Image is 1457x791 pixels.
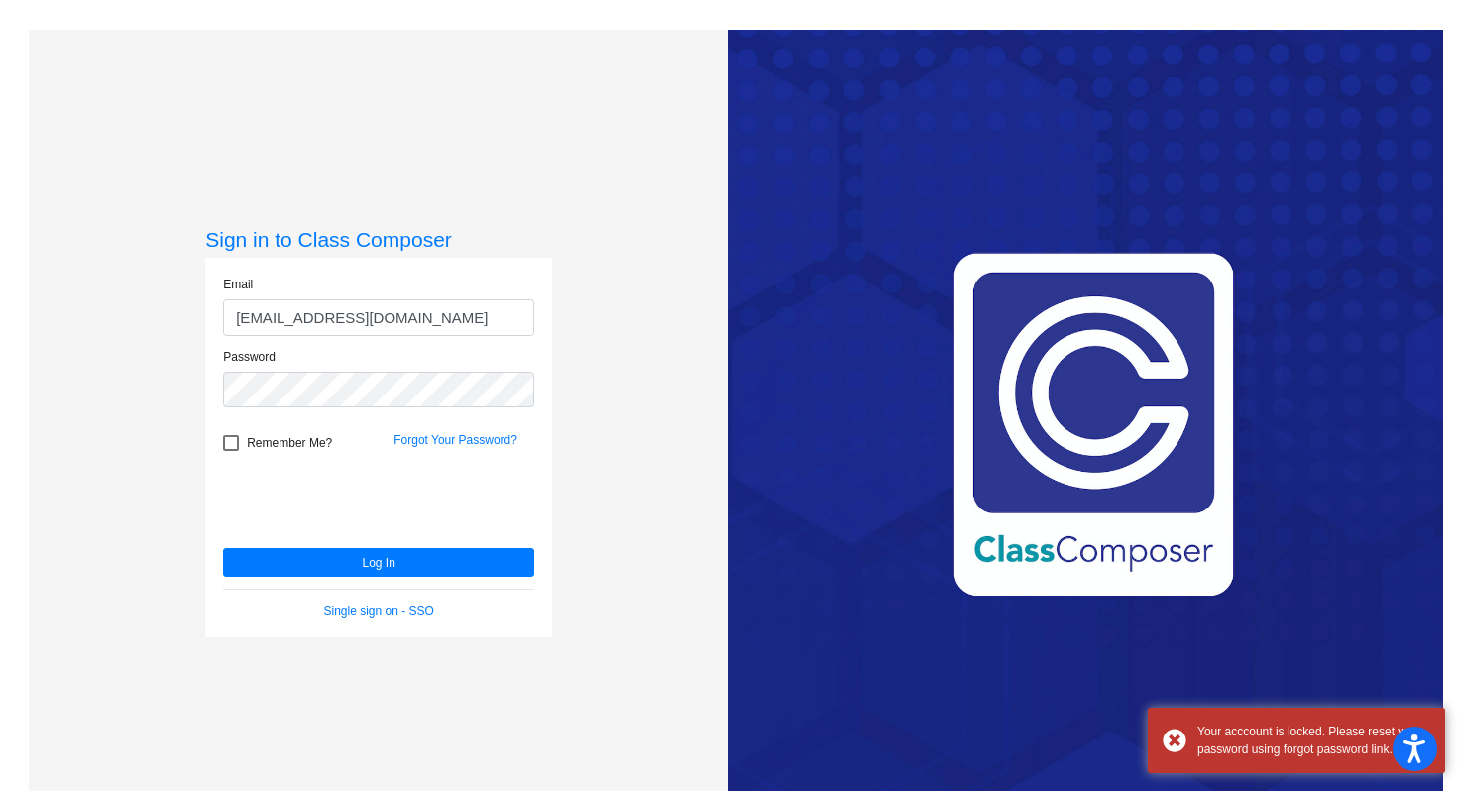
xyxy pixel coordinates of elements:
[1197,723,1430,758] div: Your acccount is locked. Please reset your password using forgot password link.
[247,431,332,455] span: Remember Me?
[223,461,524,538] iframe: reCAPTCHA
[205,227,552,252] h3: Sign in to Class Composer
[393,433,517,447] a: Forgot Your Password?
[223,276,253,293] label: Email
[324,604,434,618] a: Single sign on - SSO
[223,348,276,366] label: Password
[223,548,534,577] button: Log In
